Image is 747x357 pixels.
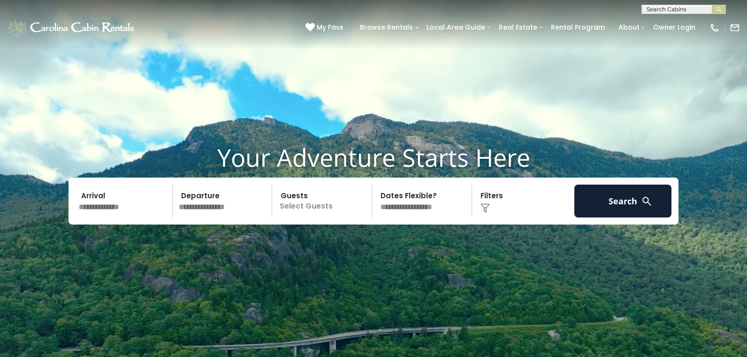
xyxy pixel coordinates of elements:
[614,20,644,35] a: About
[641,195,653,207] img: search-regular-white.png
[648,20,700,35] a: Owner Login
[480,203,490,213] img: filter--v1.png
[305,23,346,33] a: My Favs
[574,185,671,217] button: Search
[355,20,418,35] a: Browse Rentals
[730,23,740,33] img: mail-regular-white.png
[275,185,372,217] p: Select Guests
[546,20,610,35] a: Rental Program
[422,20,490,35] a: Local Area Guide
[317,23,343,32] span: My Favs
[494,20,542,35] a: Real Estate
[709,23,720,33] img: phone-regular-white.png
[7,143,740,172] h1: Your Adventure Starts Here
[7,18,137,37] img: White-1-1-2.png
